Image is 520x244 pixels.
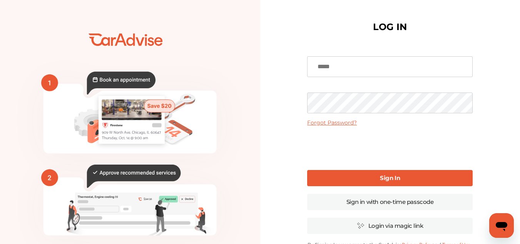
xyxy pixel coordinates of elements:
[357,222,365,229] img: magic_icon.32c66aac.svg
[373,23,407,31] h1: LOG IN
[307,170,473,186] a: Sign In
[307,119,357,126] a: Forgot Password?
[307,218,473,234] a: Login via magic link
[331,132,448,162] iframe: reCAPTCHA
[489,213,514,238] iframe: Button to launch messaging window
[307,194,473,210] a: Sign in with one-time passcode
[380,174,400,182] b: Sign In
